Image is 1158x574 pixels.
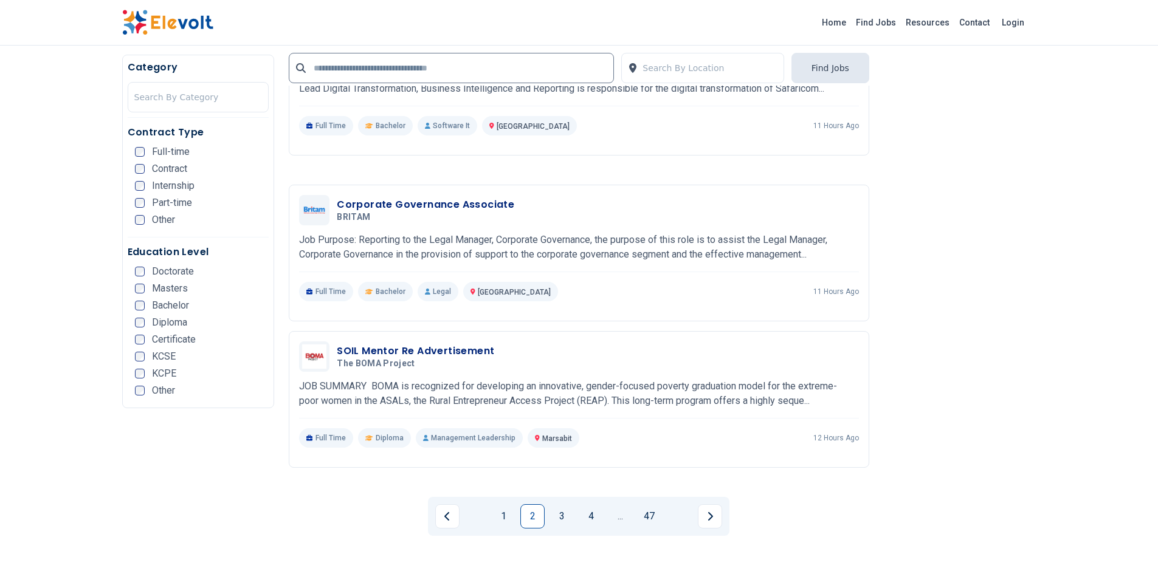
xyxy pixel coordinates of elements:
[376,287,405,296] span: Bachelor
[579,504,603,528] a: Page 4
[135,369,145,378] input: KCPE
[478,288,551,296] span: [GEOGRAPHIC_DATA]
[817,13,851,32] a: Home
[813,287,859,296] p: 11 hours ago
[491,504,515,528] a: Page 1
[608,504,632,528] a: Jump forward
[152,164,187,174] span: Contract
[135,215,145,225] input: Other
[135,301,145,310] input: Bachelor
[302,207,326,214] img: BRITAM
[152,386,175,395] span: Other
[152,198,192,208] span: Part-time
[791,53,869,83] button: Find Jobs
[813,121,859,131] p: 11 hours ago
[135,181,145,191] input: Internship
[337,212,370,223] span: BRITAM
[337,358,415,369] span: The BOMA Project
[135,318,145,327] input: Diploma
[152,147,190,157] span: Full-time
[376,121,405,131] span: Bachelor
[152,301,189,310] span: Bachelor
[152,318,187,327] span: Diploma
[418,116,477,135] p: Software It
[122,10,213,35] img: Elevolt
[152,369,176,378] span: KCPE
[135,267,145,276] input: Doctorate
[128,245,269,259] h5: Education Level
[418,282,458,301] p: Legal
[851,13,901,32] a: Find Jobs
[299,233,859,262] p: Job Purpose: Reporting to the Legal Manager, Corporate Governance, the purpose of this role is to...
[698,504,722,528] a: Next page
[337,344,494,358] h3: SOIL Mentor Re Advertisement
[884,55,1036,419] iframe: Advertisement
[152,267,194,276] span: Doctorate
[435,504,722,528] ul: Pagination
[135,164,145,174] input: Contract
[1097,516,1158,574] iframe: Chat Widget
[299,341,859,448] a: The BOMA ProjectSOIL Mentor Re AdvertisementThe BOMA ProjectJOB SUMMARY BOMA is recognized for de...
[637,504,661,528] a: Page 47
[550,504,574,528] a: Page 3
[152,181,195,191] span: Internship
[497,122,570,131] span: [GEOGRAPHIC_DATA]
[302,344,326,369] img: The BOMA Project
[376,433,404,443] span: Diploma
[135,147,145,157] input: Full-time
[128,125,269,140] h5: Contract Type
[901,13,954,32] a: Resources
[135,284,145,293] input: Masters
[520,504,545,528] a: Page 2 is your current page
[299,282,353,301] p: Full Time
[299,428,353,448] p: Full Time
[135,198,145,208] input: Part-time
[152,335,196,344] span: Certificate
[299,195,859,301] a: BRITAMCorporate Governance AssociateBRITAMJob Purpose: Reporting to the Legal Manager, Corporate ...
[542,434,572,443] span: Marsabit
[994,10,1032,35] a: Login
[152,284,188,293] span: Masters
[135,386,145,395] input: Other
[135,352,145,361] input: KCSE
[337,197,514,212] h3: Corporate Governance Associate
[813,433,859,443] p: 12 hours ago
[128,60,269,75] h5: Category
[299,379,859,408] p: JOB SUMMARY BOMA is recognized for developing an innovative, gender-focused poverty graduation mo...
[152,215,175,225] span: Other
[416,428,523,448] p: Management Leadership
[954,13,994,32] a: Contact
[299,116,353,135] p: Full Time
[435,504,460,528] a: Previous page
[152,352,176,361] span: KCSE
[135,335,145,344] input: Certificate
